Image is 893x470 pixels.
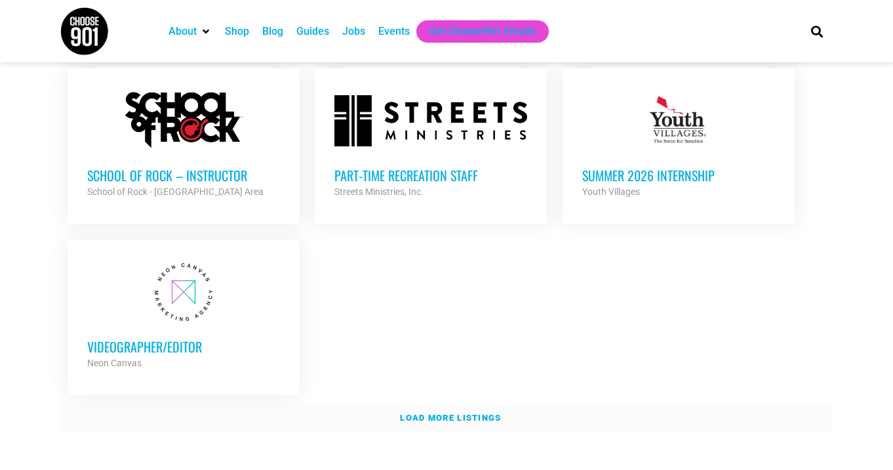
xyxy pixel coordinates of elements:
a: Get Choose901 Emails [429,24,536,39]
a: Videographer/Editor Neon Canvas [68,240,300,391]
a: Summer 2026 Internship Youth Villages [563,68,795,219]
div: About [162,20,218,43]
a: Jobs [342,24,365,39]
h3: Summer 2026 Internship [582,167,775,184]
a: About [169,24,197,39]
h3: Part-time Recreation Staff [334,167,527,184]
a: School of Rock – Instructor School of Rock - [GEOGRAPHIC_DATA] Area [68,68,300,219]
strong: Streets Ministries, Inc. [334,186,424,197]
strong: Youth Villages [582,186,640,197]
a: Part-time Recreation Staff Streets Ministries, Inc. [315,68,547,219]
a: Shop [225,24,249,39]
a: Events [378,24,410,39]
div: Search [806,20,828,42]
h3: School of Rock – Instructor [87,167,280,184]
a: Load more listings [60,403,833,433]
strong: School of Rock - [GEOGRAPHIC_DATA] Area [87,186,264,197]
strong: Neon Canvas [87,358,142,368]
nav: Main nav [162,20,789,43]
a: Guides [296,24,329,39]
strong: Load more listings [400,413,501,423]
h3: Videographer/Editor [87,338,280,355]
a: Blog [262,24,283,39]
